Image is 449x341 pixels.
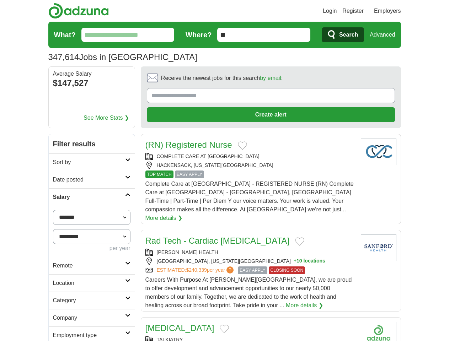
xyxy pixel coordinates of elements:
[48,51,79,64] span: 347,614
[53,314,125,322] h2: Company
[53,193,125,201] h2: Salary
[286,301,323,310] a: More details ❯
[294,258,325,265] button: +10 locations
[53,158,125,167] h2: Sort by
[49,257,135,274] a: Remote
[49,274,135,292] a: Location
[145,258,355,265] div: [GEOGRAPHIC_DATA], [US_STATE][GEOGRAPHIC_DATA]
[49,292,135,309] a: Category
[53,331,125,340] h2: Employment type
[269,266,305,274] span: CLOSING SOON
[53,261,125,270] h2: Remote
[49,309,135,326] a: Company
[186,29,212,40] label: Where?
[145,214,183,222] a: More details ❯
[53,71,130,77] div: Average Salary
[238,141,247,150] button: Add to favorite jobs
[186,267,207,273] span: $240,339
[145,153,355,160] div: COMPLETE CARE AT [GEOGRAPHIC_DATA]
[294,258,296,265] span: +
[53,244,130,253] div: per year
[145,170,173,178] span: TOP MATCH
[238,266,267,274] span: EASY APPLY
[49,134,135,153] h2: Filter results
[157,266,235,274] a: ESTIMATED:$240,339per year?
[260,75,281,81] a: by email
[84,114,129,122] a: See More Stats ❯
[49,153,135,171] a: Sort by
[361,234,396,261] img: Sanford Health logo
[53,279,125,287] h2: Location
[370,28,395,42] a: Advanced
[147,107,395,122] button: Create alert
[48,52,197,62] h1: Jobs in [GEOGRAPHIC_DATA]
[161,74,283,82] span: Receive the newest jobs for this search :
[145,277,352,308] span: Careers With Purpose At [PERSON_NAME][GEOGRAPHIC_DATA], we are proud to offer development and adv...
[145,181,354,212] span: Complete Care at [GEOGRAPHIC_DATA] - REGISTERED NURSE (RN) Complete Care at [GEOGRAPHIC_DATA] - [...
[145,236,289,245] a: Rad Tech - Cardiac [MEDICAL_DATA]
[339,28,358,42] span: Search
[342,7,364,15] a: Register
[374,7,401,15] a: Employers
[48,3,109,19] img: Adzuna logo
[323,7,337,15] a: Login
[145,162,355,169] div: HACKENSACK, [US_STATE][GEOGRAPHIC_DATA]
[49,188,135,206] a: Salary
[54,29,76,40] label: What?
[53,296,125,305] h2: Category
[157,249,218,255] a: [PERSON_NAME] HEALTH
[226,266,234,274] span: ?
[295,237,304,246] button: Add to favorite jobs
[49,171,135,188] a: Date posted
[322,27,364,42] button: Search
[361,139,396,165] img: Company logo
[145,140,232,150] a: (RN) Registered Nurse
[53,175,125,184] h2: Date posted
[53,77,130,90] div: $147,527
[220,325,229,333] button: Add to favorite jobs
[145,323,214,333] a: [MEDICAL_DATA]
[175,170,204,178] span: EASY APPLY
